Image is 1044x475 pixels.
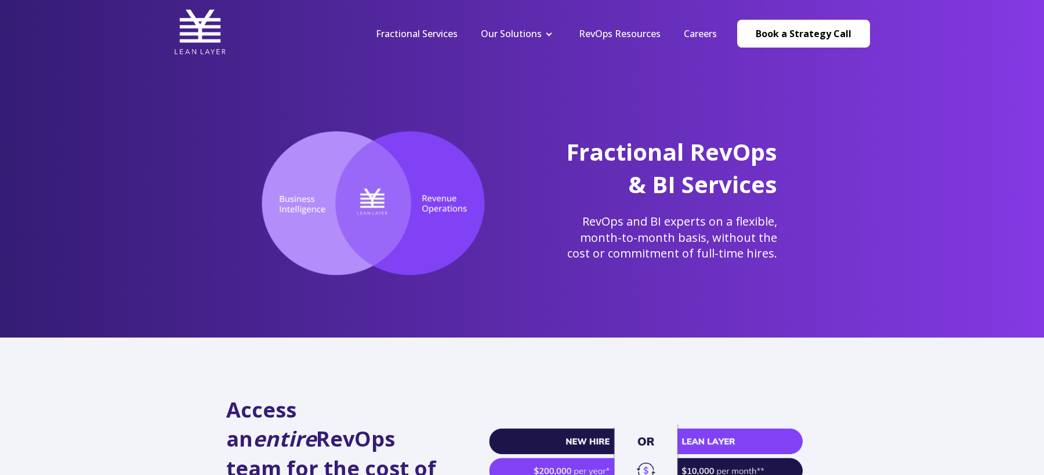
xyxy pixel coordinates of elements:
a: Book a Strategy Call [737,20,870,48]
a: Careers [684,27,717,40]
img: Lean Layer Logo [174,6,226,58]
img: Lean Layer, the intersection of RevOps and Business Intelligence [244,130,503,277]
a: Our Solutions [481,27,542,40]
em: entire [253,425,316,453]
a: Fractional Services [376,27,458,40]
span: RevOps and BI experts on a flexible, month-to-month basis, without the cost or commitment of full... [567,213,777,261]
a: RevOps Resources [579,27,661,40]
span: Fractional RevOps & BI Services [566,136,777,200]
div: Navigation Menu [364,27,728,40]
